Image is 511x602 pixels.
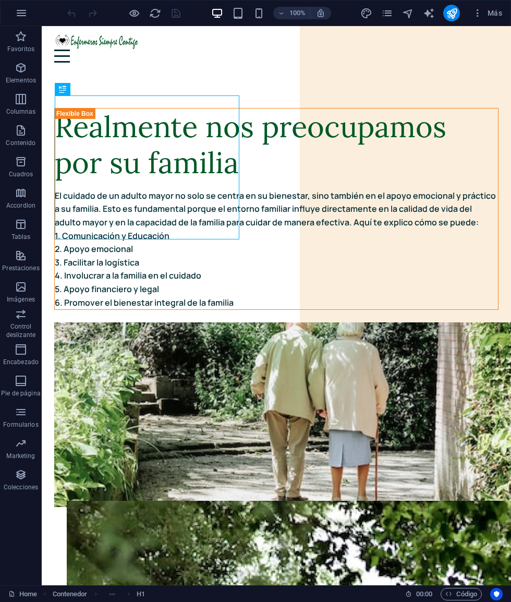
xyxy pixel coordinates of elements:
p: Columnas [6,107,36,116]
button: pages [381,7,393,19]
span: : [423,590,425,598]
p: Tablas [11,233,31,241]
span: Haz clic para seleccionar y doble clic para editar [137,588,145,600]
p: Marketing [6,452,35,460]
span: Código [445,588,477,600]
span: Haz clic para seleccionar y doble clic para editar [53,588,88,600]
button: navigator [401,7,414,19]
p: Cuadros [9,170,33,178]
span: 00 00 [416,588,432,600]
i: Publicar [446,7,458,19]
p: Imágenes [7,295,35,304]
h6: Tiempo de la sesión [405,588,433,600]
i: Diseño (Ctrl+Alt+Y) [360,7,372,19]
p: Prestaciones [2,264,39,272]
button: 100% [273,7,310,19]
button: Más [468,5,506,21]
a: Haz clic para cancelar la selección y doble clic para abrir páginas [8,588,37,600]
button: reload [149,7,161,19]
button: Código [441,588,482,600]
p: Formularios [3,420,38,429]
span: Más [472,8,502,18]
button: Haz clic para salir del modo de previsualización y seguir editando [128,7,140,19]
button: design [360,7,372,19]
p: Encabezado [3,358,39,366]
i: AI Writer [423,7,435,19]
i: Al redimensionar, ajustar el nivel de zoom automáticamente para ajustarse al dispositivo elegido. [316,8,325,18]
p: Accordion [6,201,35,210]
p: Contenido [6,139,35,147]
p: Elementos [6,76,36,85]
h6: 100% [289,7,306,19]
i: Navegador [402,7,414,19]
p: Favoritos [7,45,34,53]
p: Colecciones [4,483,38,491]
i: Páginas (Ctrl+Alt+S) [381,7,393,19]
button: publish [443,5,460,21]
i: Volver a cargar página [149,7,161,19]
button: Usercentrics [490,588,503,600]
button: text_generator [422,7,435,19]
nav: breadcrumb [53,588,145,600]
p: Pie de página [1,389,40,398]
